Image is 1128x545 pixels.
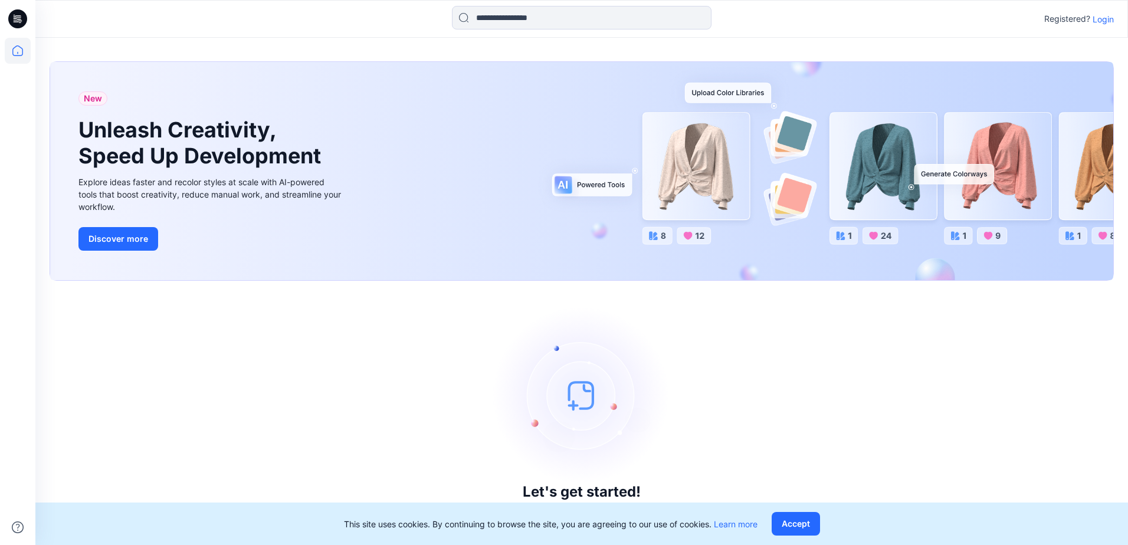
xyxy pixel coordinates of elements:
span: New [84,91,102,106]
button: Discover more [78,227,158,251]
h1: Unleash Creativity, Speed Up Development [78,117,326,168]
p: Login [1093,13,1114,25]
img: empty-state-image.svg [493,307,670,484]
button: Accept [772,512,820,536]
p: This site uses cookies. By continuing to browse the site, you are agreeing to our use of cookies. [344,518,758,530]
div: Explore ideas faster and recolor styles at scale with AI-powered tools that boost creativity, red... [78,176,344,213]
a: Discover more [78,227,344,251]
h3: Let's get started! [523,484,641,500]
p: Registered? [1044,12,1090,26]
a: Learn more [714,519,758,529]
